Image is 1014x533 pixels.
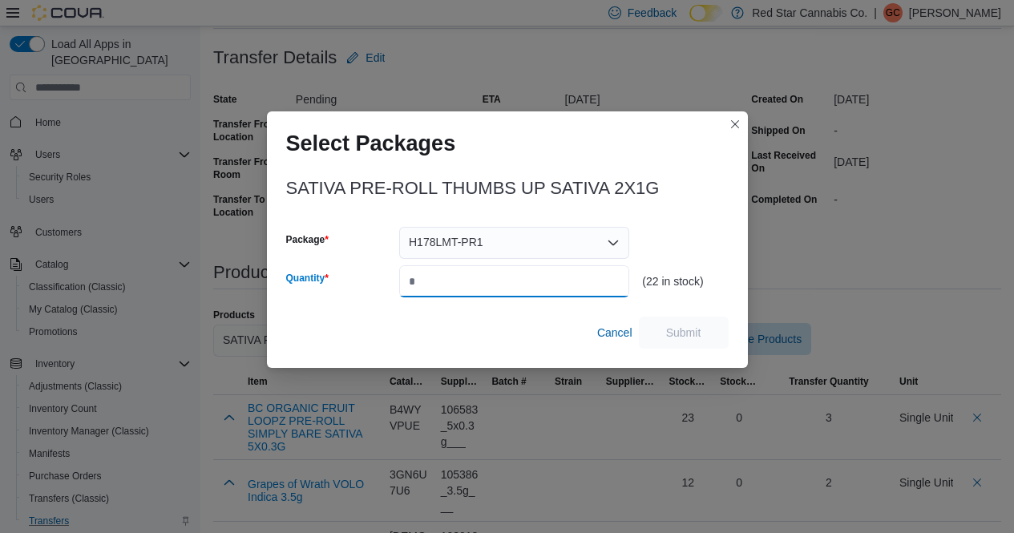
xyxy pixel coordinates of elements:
button: Submit [639,317,729,349]
div: (22 in stock) [642,275,728,288]
span: Cancel [597,325,632,341]
span: Submit [666,325,701,341]
h1: Select Packages [286,131,456,156]
label: Quantity [286,272,329,285]
button: Open list of options [607,236,620,249]
button: Closes this modal window [725,115,745,134]
h3: SATIVA PRE-ROLL THUMBS UP SATIVA 2X1G [286,179,660,198]
button: Cancel [591,317,639,349]
span: H178LMT-PR1 [409,232,483,252]
label: Package [286,233,329,246]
